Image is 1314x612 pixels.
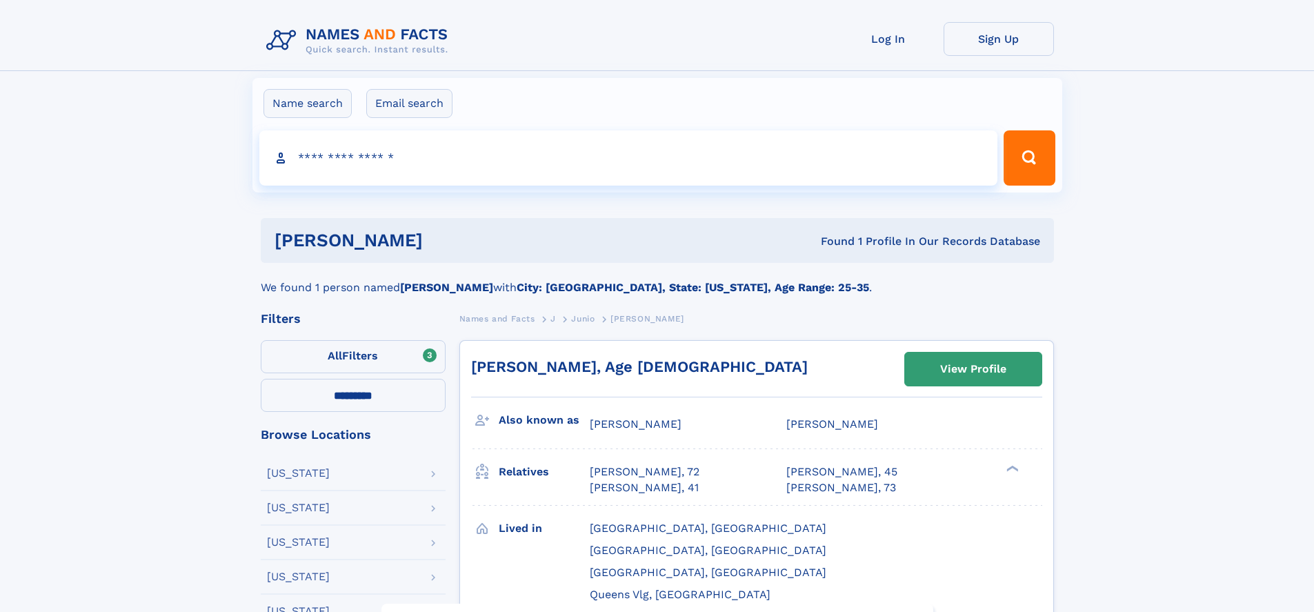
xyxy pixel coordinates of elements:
span: [GEOGRAPHIC_DATA], [GEOGRAPHIC_DATA] [590,522,826,535]
a: [PERSON_NAME], 73 [786,480,896,495]
label: Filters [261,340,446,373]
a: [PERSON_NAME], 41 [590,480,699,495]
a: J [550,310,556,327]
div: [US_STATE] [267,468,330,479]
a: Sign Up [944,22,1054,56]
span: [GEOGRAPHIC_DATA], [GEOGRAPHIC_DATA] [590,544,826,557]
div: [US_STATE] [267,502,330,513]
img: Logo Names and Facts [261,22,459,59]
a: [PERSON_NAME], 72 [590,464,699,480]
a: Junio [571,310,595,327]
div: View Profile [940,353,1006,385]
div: [US_STATE] [267,571,330,582]
label: Name search [263,89,352,118]
a: View Profile [905,353,1042,386]
h3: Also known as [499,408,590,432]
a: Log In [833,22,944,56]
a: [PERSON_NAME], 45 [786,464,897,480]
button: Search Button [1004,130,1055,186]
span: Queens Vlg, [GEOGRAPHIC_DATA] [590,588,770,601]
div: [US_STATE] [267,537,330,548]
span: Junio [571,314,595,324]
span: [GEOGRAPHIC_DATA], [GEOGRAPHIC_DATA] [590,566,826,579]
b: City: [GEOGRAPHIC_DATA], State: [US_STATE], Age Range: 25-35 [517,281,869,294]
a: [PERSON_NAME], Age [DEMOGRAPHIC_DATA] [471,358,808,375]
div: Found 1 Profile In Our Records Database [621,234,1040,249]
a: Names and Facts [459,310,535,327]
h3: Relatives [499,460,590,484]
span: [PERSON_NAME] [590,417,681,431]
div: ❯ [1003,464,1019,473]
h3: Lived in [499,517,590,540]
span: All [328,349,342,362]
h1: [PERSON_NAME] [275,232,622,249]
span: [PERSON_NAME] [610,314,684,324]
div: We found 1 person named with . [261,263,1054,296]
label: Email search [366,89,452,118]
div: Browse Locations [261,428,446,441]
span: J [550,314,556,324]
div: Filters [261,313,446,325]
b: [PERSON_NAME] [400,281,493,294]
input: search input [259,130,998,186]
span: [PERSON_NAME] [786,417,878,431]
